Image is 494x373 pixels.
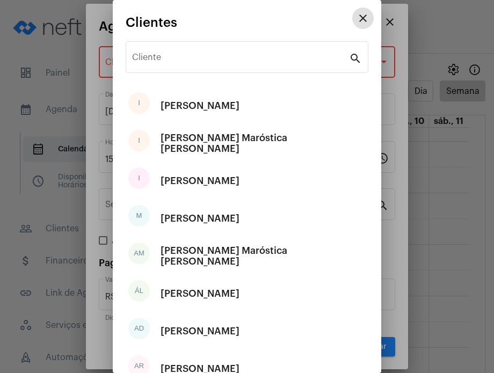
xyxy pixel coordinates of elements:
[128,205,150,226] div: M
[357,12,369,25] mat-icon: close
[161,202,239,235] div: [PERSON_NAME]
[128,130,150,151] div: I
[349,52,362,64] mat-icon: search
[128,92,150,114] div: I
[128,167,150,189] div: I
[161,277,239,310] div: [PERSON_NAME]
[161,240,366,272] div: [PERSON_NAME] Maróstica [PERSON_NAME]
[128,318,150,339] div: AD
[132,55,349,64] input: Pesquisar cliente
[161,165,239,197] div: [PERSON_NAME]
[161,127,366,159] div: [PERSON_NAME] Maróstica [PERSON_NAME]
[161,315,239,347] div: [PERSON_NAME]
[128,243,150,264] div: AM
[161,90,239,122] div: [PERSON_NAME]
[126,16,177,30] span: Clientes
[128,280,150,302] div: ÁL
